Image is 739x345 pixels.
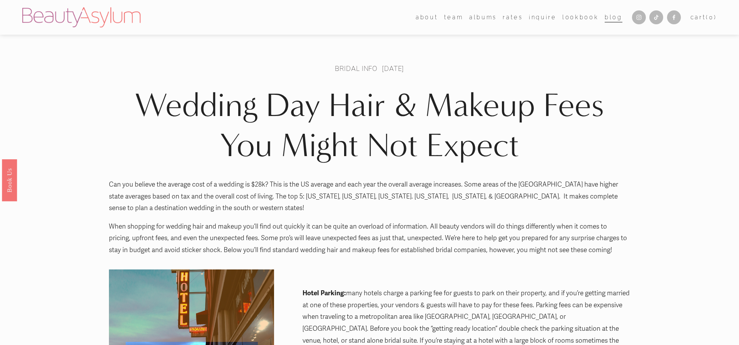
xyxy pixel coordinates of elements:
[444,12,463,23] a: folder dropdown
[416,12,438,23] a: folder dropdown
[706,14,717,20] span: ( )
[2,159,17,201] a: Book Us
[632,10,646,24] a: Instagram
[303,289,346,297] strong: Hotel Parking:
[649,10,663,24] a: TikTok
[691,12,717,22] a: 0 items in cart
[416,12,438,22] span: about
[605,12,622,23] a: Blog
[382,64,404,73] span: [DATE]
[562,12,599,23] a: Lookbook
[469,12,497,23] a: albums
[109,221,630,256] p: When shopping for wedding hair and makeup you’ll find out quickly it can be quite an overload of ...
[109,179,630,214] p: Can you believe the average cost of a wedding is $28k? This is the US average and each year the o...
[109,86,630,165] h1: Wedding Day Hair & Makeup Fees You Might Not Expect
[709,14,714,20] span: 0
[22,7,140,27] img: Beauty Asylum | Bridal Hair &amp; Makeup Charlotte &amp; Atlanta
[444,12,463,22] span: team
[335,64,378,73] a: Bridal Info
[667,10,681,24] a: Facebook
[529,12,557,23] a: Inquire
[503,12,523,23] a: Rates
